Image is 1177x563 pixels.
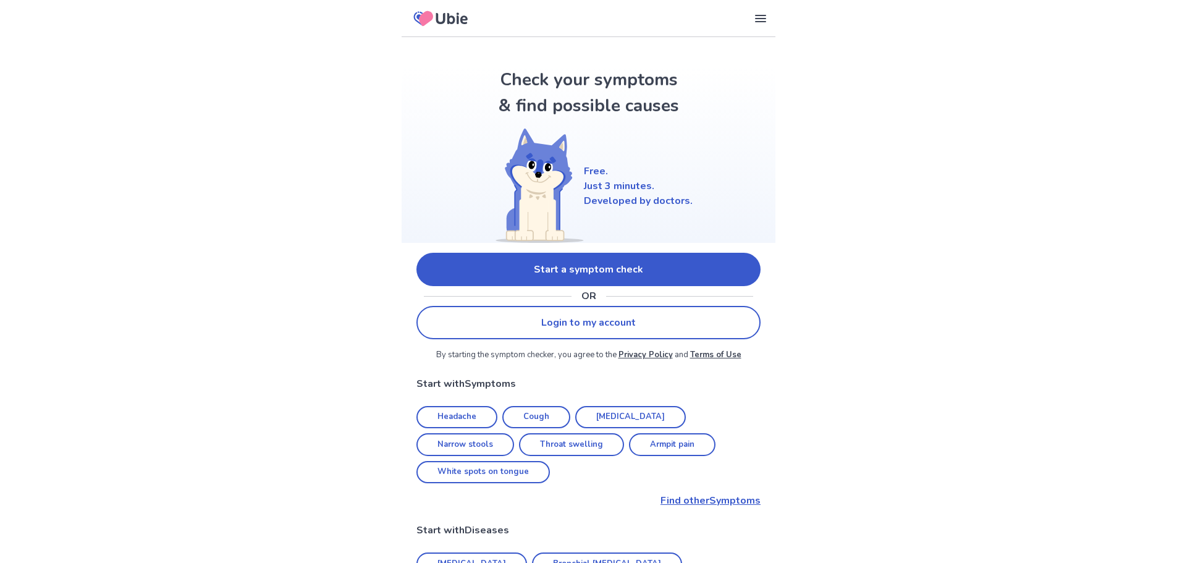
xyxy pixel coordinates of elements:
p: By starting the symptom checker, you agree to the and [416,349,761,362]
a: Narrow stools [416,433,514,456]
p: Free. [584,164,693,179]
a: Terms of Use [690,349,741,360]
a: Headache [416,406,497,429]
a: Armpit pain [629,433,715,456]
a: [MEDICAL_DATA] [575,406,686,429]
a: Login to my account [416,306,761,339]
p: Start with Symptoms [416,376,761,391]
h1: Check your symptoms & find possible causes [496,67,681,119]
p: Find other Symptoms [416,493,761,508]
a: White spots on tongue [416,461,550,484]
a: Privacy Policy [618,349,673,360]
p: Start with Diseases [416,523,761,538]
a: Find otherSymptoms [416,493,761,508]
img: Shiba (Welcome) [485,129,584,243]
a: Cough [502,406,570,429]
p: Just 3 minutes. [584,179,693,193]
a: Start a symptom check [416,253,761,286]
p: Developed by doctors. [584,193,693,208]
a: Throat swelling [519,433,624,456]
p: OR [581,289,596,303]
